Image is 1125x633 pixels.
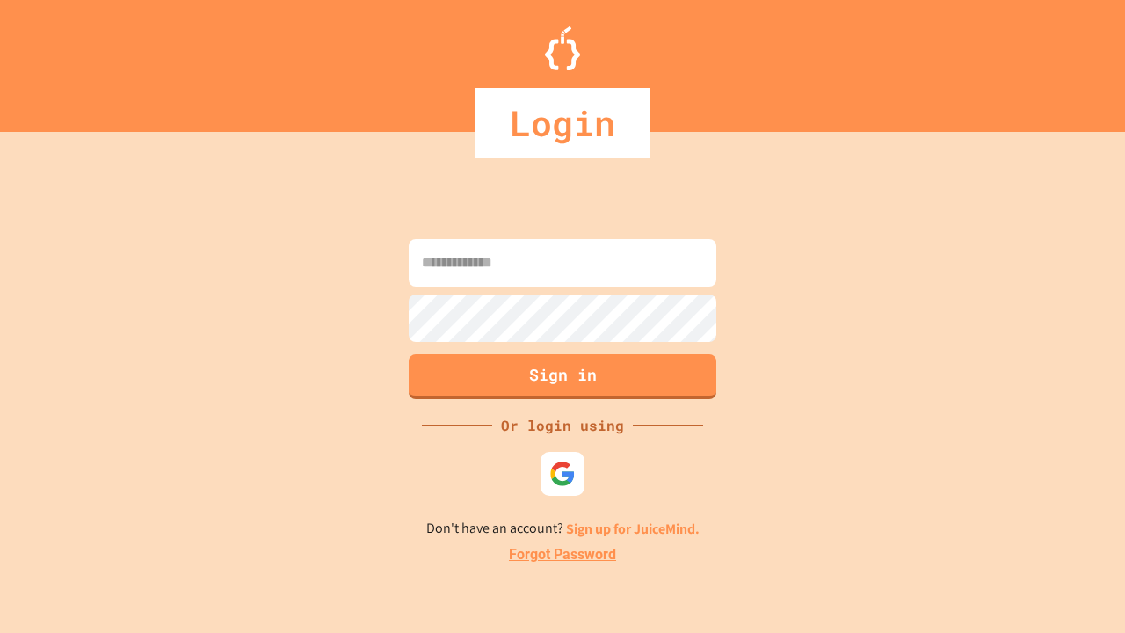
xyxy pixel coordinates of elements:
[566,520,700,538] a: Sign up for JuiceMind.
[409,354,716,399] button: Sign in
[545,26,580,70] img: Logo.svg
[492,415,633,436] div: Or login using
[509,544,616,565] a: Forgot Password
[475,88,650,158] div: Login
[426,518,700,540] p: Don't have an account?
[1051,563,1107,615] iframe: chat widget
[549,461,576,487] img: google-icon.svg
